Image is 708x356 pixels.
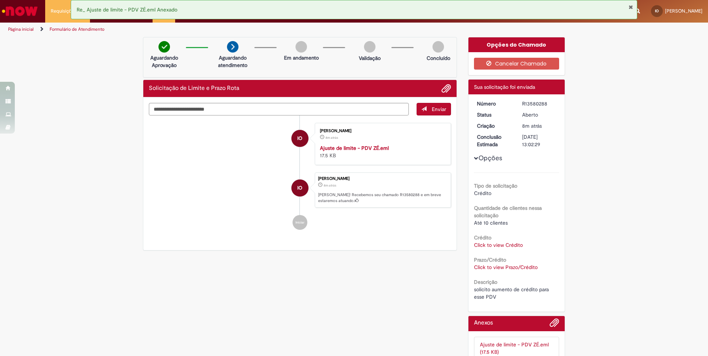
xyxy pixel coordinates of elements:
b: Quantidade de clientes nessa solicitação [474,205,542,219]
div: Italoelmo OliveiraCavalcanteJunior [291,179,308,197]
a: Click to view Crédito [474,242,523,248]
dt: Número [471,100,517,107]
p: Concluído [427,54,450,62]
b: Descrição [474,279,497,285]
dt: Conclusão Estimada [471,133,517,148]
button: Enviar [417,103,451,115]
div: 17.5 KB [320,144,443,159]
span: 8m atrás [522,122,542,129]
dt: Criação [471,122,517,130]
b: Tipo de solicitação [474,182,517,189]
span: 8m atrás [325,135,338,140]
img: ServiceNow [1,4,39,19]
a: Ajuste de limite - PDV ZÉ.eml [320,145,389,151]
h2: Anexos [474,320,493,326]
span: Crédito [474,190,491,197]
a: Click to view Prazo/Crédito [474,264,538,271]
button: Cancelar Chamado [474,58,560,70]
ul: Histórico de tíquete [149,115,451,238]
dt: Status [471,111,517,118]
div: [PERSON_NAME] [318,177,447,181]
button: Adicionar anexos [550,318,559,331]
div: Italoelmo OliveiraCavalcanteJunior [291,130,308,147]
ul: Trilhas de página [6,23,467,36]
span: IO [297,179,302,197]
b: Prazo/Crédito [474,256,506,263]
img: check-circle-green.png [158,41,170,53]
span: Requisições [51,7,77,15]
img: img-circle-grey.png [364,41,375,53]
time: 30/09/2025 10:02:15 [325,135,338,140]
img: img-circle-grey.png [433,41,444,53]
p: Em andamento [284,54,319,61]
p: Validação [359,54,381,62]
img: img-circle-grey.png [295,41,307,53]
span: Enviar [432,106,446,112]
div: R13580288 [522,100,557,107]
li: Italoelmo OliveiraCavalcanteJunior [149,172,451,208]
span: IO [297,130,302,147]
a: Página inicial [8,26,34,32]
div: Aberto [522,111,557,118]
a: Formulário de Atendimento [50,26,104,32]
img: arrow-next.png [227,41,238,53]
button: Adicionar anexos [441,84,451,93]
div: Opções do Chamado [468,37,565,52]
span: IO [655,9,659,13]
button: Fechar Notificação [628,4,633,10]
p: Aguardando Aprovação [146,54,182,69]
textarea: Digite sua mensagem aqui... [149,103,409,115]
time: 30/09/2025 10:02:24 [522,122,542,129]
span: [PERSON_NAME] [665,8,702,14]
span: Sua solicitação foi enviada [474,84,535,90]
span: 8m atrás [324,183,336,188]
span: Até 10 clientes [474,219,508,226]
div: [PERSON_NAME] [320,129,443,133]
time: 30/09/2025 10:02:24 [324,183,336,188]
p: Aguardando atendimento [215,54,251,69]
a: Ajuste de limite - PDV ZÉ.eml (17.5 KB) [480,341,549,355]
b: Crédito [474,234,491,241]
span: solicito aumento de crédito para esse PDV [474,286,550,300]
span: Re_ Ajuste de limite - PDV ZÉ.eml Anexado [77,6,177,13]
h2: Solicitação de Limite e Prazo Rota Histórico de tíquete [149,85,239,92]
p: [PERSON_NAME]! Recebemos seu chamado R13580288 e em breve estaremos atuando. [318,192,447,204]
div: [DATE] 13:02:29 [522,133,557,148]
div: 30/09/2025 10:02:24 [522,122,557,130]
